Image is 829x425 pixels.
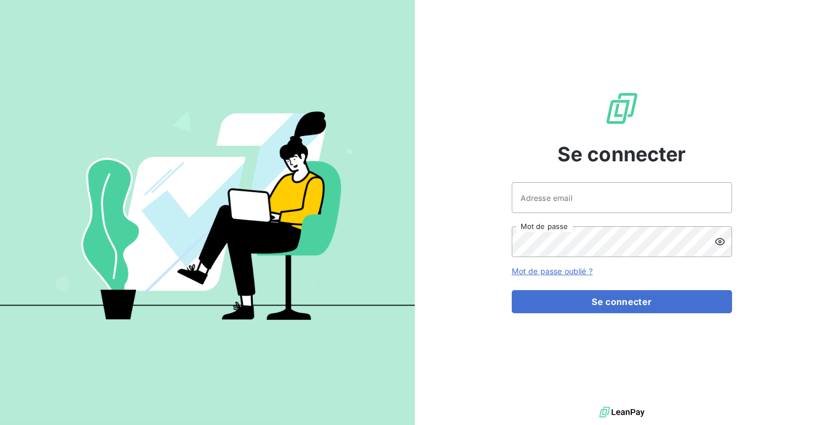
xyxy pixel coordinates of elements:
a: Mot de passe oublié ? [512,266,593,276]
span: Se connecter [557,139,686,169]
button: Se connecter [512,290,732,313]
input: placeholder [512,182,732,213]
img: logo [599,404,644,421]
img: Logo LeanPay [604,91,640,126]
